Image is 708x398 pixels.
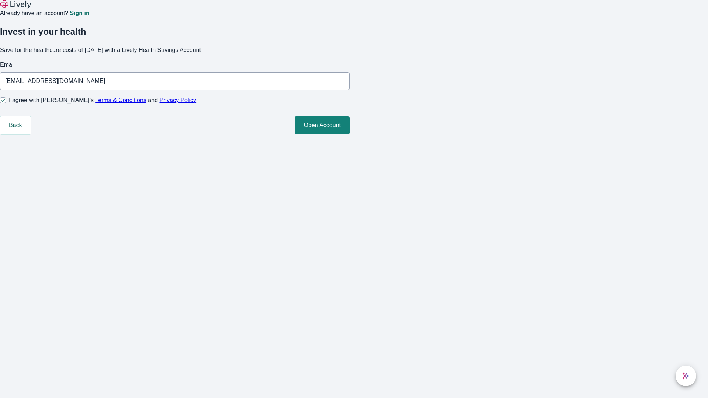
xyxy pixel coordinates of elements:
a: Sign in [70,10,89,16]
a: Terms & Conditions [95,97,146,103]
a: Privacy Policy [160,97,197,103]
button: Open Account [295,116,350,134]
span: I agree with [PERSON_NAME]’s and [9,96,196,105]
svg: Lively AI Assistant [682,372,690,380]
button: chat [676,366,696,386]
